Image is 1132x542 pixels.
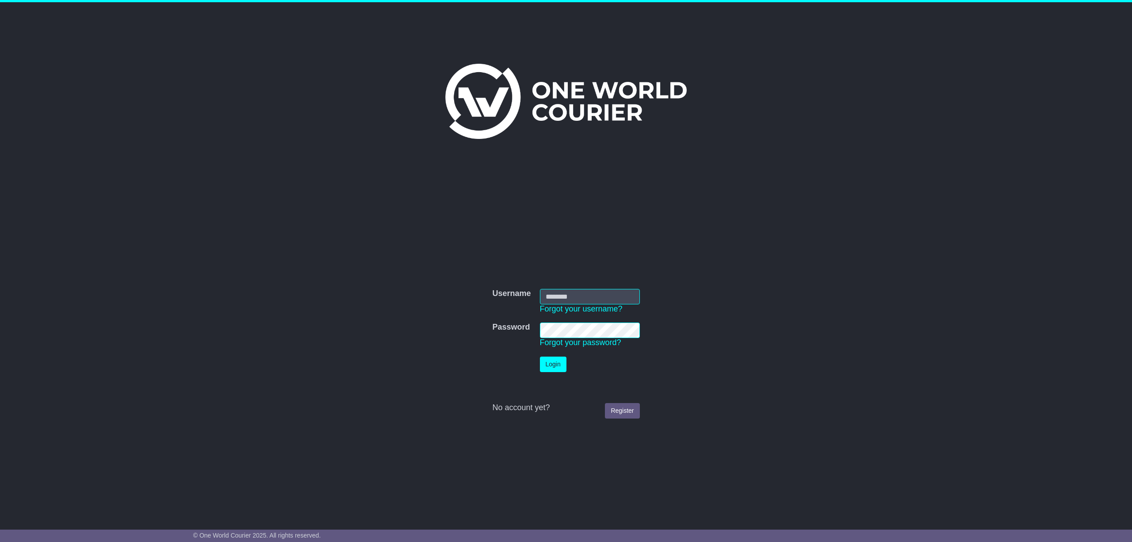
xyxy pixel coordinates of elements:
[605,403,639,419] a: Register
[540,304,623,313] a: Forgot your username?
[492,323,530,332] label: Password
[540,338,621,347] a: Forgot your password?
[540,357,566,372] button: Login
[193,532,321,539] span: © One World Courier 2025. All rights reserved.
[492,403,639,413] div: No account yet?
[492,289,531,299] label: Username
[445,64,687,139] img: One World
